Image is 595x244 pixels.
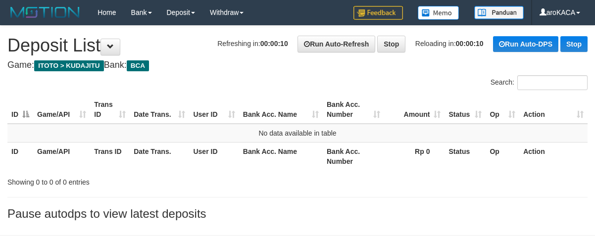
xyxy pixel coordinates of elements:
[34,60,104,71] span: ITOTO > KUDAJITU
[297,36,375,52] a: Run Auto-Refresh
[445,96,486,124] th: Status: activate to sort column ascending
[90,142,130,170] th: Trans ID
[486,142,519,170] th: Op
[7,207,588,220] h3: Pause autodps to view latest deposits
[7,124,588,143] td: No data available in table
[7,5,83,20] img: MOTION_logo.png
[90,96,130,124] th: Trans ID: activate to sort column ascending
[560,36,588,52] a: Stop
[217,40,288,48] span: Refreshing in:
[519,96,588,124] th: Action: activate to sort column ascending
[486,96,519,124] th: Op: activate to sort column ascending
[415,40,484,48] span: Reloading in:
[353,6,403,20] img: Feedback.jpg
[384,142,445,170] th: Rp 0
[323,142,384,170] th: Bank Acc. Number
[384,96,445,124] th: Amount: activate to sort column ascending
[239,142,323,170] th: Bank Acc. Name
[33,96,90,124] th: Game/API: activate to sort column ascending
[189,142,239,170] th: User ID
[323,96,384,124] th: Bank Acc. Number: activate to sort column ascending
[377,36,405,52] a: Stop
[445,142,486,170] th: Status
[7,96,33,124] th: ID: activate to sort column descending
[493,36,558,52] a: Run Auto-DPS
[517,75,588,90] input: Search:
[7,36,588,55] h1: Deposit List
[260,40,288,48] strong: 00:00:10
[519,142,588,170] th: Action
[127,60,149,71] span: BCA
[7,142,33,170] th: ID
[491,75,588,90] label: Search:
[130,142,189,170] th: Date Trans.
[239,96,323,124] th: Bank Acc. Name: activate to sort column ascending
[189,96,239,124] th: User ID: activate to sort column ascending
[474,6,524,19] img: panduan.png
[130,96,189,124] th: Date Trans.: activate to sort column ascending
[33,142,90,170] th: Game/API
[418,6,459,20] img: Button%20Memo.svg
[456,40,484,48] strong: 00:00:10
[7,60,588,70] h4: Game: Bank:
[7,173,241,187] div: Showing 0 to 0 of 0 entries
